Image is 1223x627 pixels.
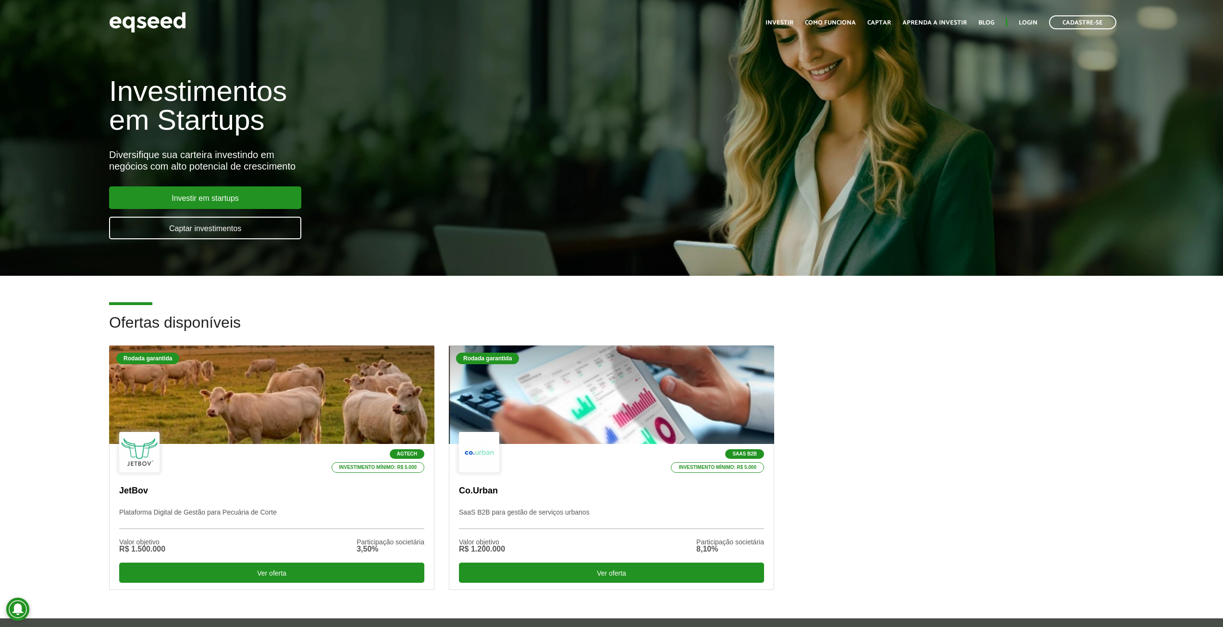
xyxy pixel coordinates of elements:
[459,508,764,529] p: SaaS B2B para gestão de serviços urbanos
[725,449,764,459] p: SaaS B2B
[867,20,891,26] a: Captar
[902,20,967,26] a: Aprenda a investir
[109,77,706,135] h1: Investimentos em Startups
[805,20,856,26] a: Como funciona
[119,563,424,583] div: Ver oferta
[109,186,301,209] a: Investir em startups
[390,449,424,459] p: Agtech
[766,20,793,26] a: Investir
[696,545,764,553] div: 8,10%
[119,539,165,545] div: Valor objetivo
[119,486,424,496] p: JetBov
[109,314,1114,345] h2: Ofertas disponíveis
[119,508,424,529] p: Plataforma Digital de Gestão para Pecuária de Corte
[116,353,179,364] div: Rodada garantida
[459,563,764,583] div: Ver oferta
[459,486,764,496] p: Co.Urban
[449,345,774,590] a: Rodada garantida SaaS B2B Investimento mínimo: R$ 5.000 Co.Urban SaaS B2B para gestão de serviços...
[978,20,994,26] a: Blog
[459,539,505,545] div: Valor objetivo
[696,539,764,545] div: Participação societária
[1019,20,1038,26] a: Login
[357,545,424,553] div: 3,50%
[109,149,706,172] div: Diversifique sua carteira investindo em negócios com alto potencial de crescimento
[119,545,165,553] div: R$ 1.500.000
[459,545,505,553] div: R$ 1.200.000
[109,345,434,590] a: Rodada garantida Agtech Investimento mínimo: R$ 5.000 JetBov Plataforma Digital de Gestão para Pe...
[332,462,425,473] p: Investimento mínimo: R$ 5.000
[456,353,519,364] div: Rodada garantida
[1049,15,1116,29] a: Cadastre-se
[357,539,424,545] div: Participação societária
[671,462,764,473] p: Investimento mínimo: R$ 5.000
[109,217,301,239] a: Captar investimentos
[109,10,186,35] img: EqSeed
